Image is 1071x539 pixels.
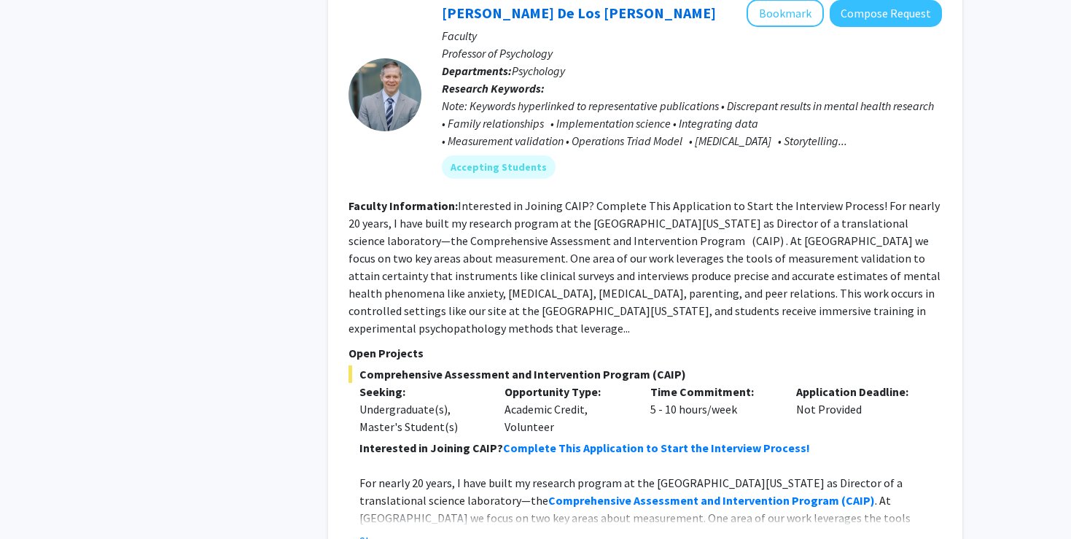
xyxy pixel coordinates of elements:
strong: Comprehensive Assessment and Intervention Program [548,493,839,508]
b: Departments: [442,63,512,78]
div: 5 - 10 hours/week [639,383,785,435]
p: Faculty [442,27,942,44]
strong: Interested in Joining CAIP? [359,441,503,455]
p: Professor of Psychology [442,44,942,62]
span: Comprehensive Assessment and Intervention Program (CAIP) [348,365,942,383]
a: Complete This Application to Start the Interview Process! [503,441,810,455]
b: Faculty Information: [348,198,458,213]
div: Undergraduate(s), Master's Student(s) [359,400,483,435]
div: Academic Credit, Volunteer [494,383,639,435]
p: Application Deadline: [796,383,920,400]
p: Opportunity Type: [505,383,628,400]
b: Research Keywords: [442,81,545,96]
p: Seeking: [359,383,483,400]
div: Note: Keywords hyperlinked to representative publications • Discrepant results in mental health r... [442,97,942,150]
mat-chip: Accepting Students [442,155,556,179]
a: [PERSON_NAME] De Los [PERSON_NAME] [442,4,716,22]
strong: (CAIP) [841,493,875,508]
p: Time Commitment: [650,383,774,400]
p: Open Projects [348,344,942,362]
iframe: Chat [11,473,62,528]
span: Psychology [512,63,565,78]
a: Comprehensive Assessment and Intervention Program (CAIP) [548,493,875,508]
div: Not Provided [785,383,931,435]
fg-read-more: Interested in Joining CAIP? Complete This Application to Start the Interview Process! For nearly ... [348,198,940,336]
